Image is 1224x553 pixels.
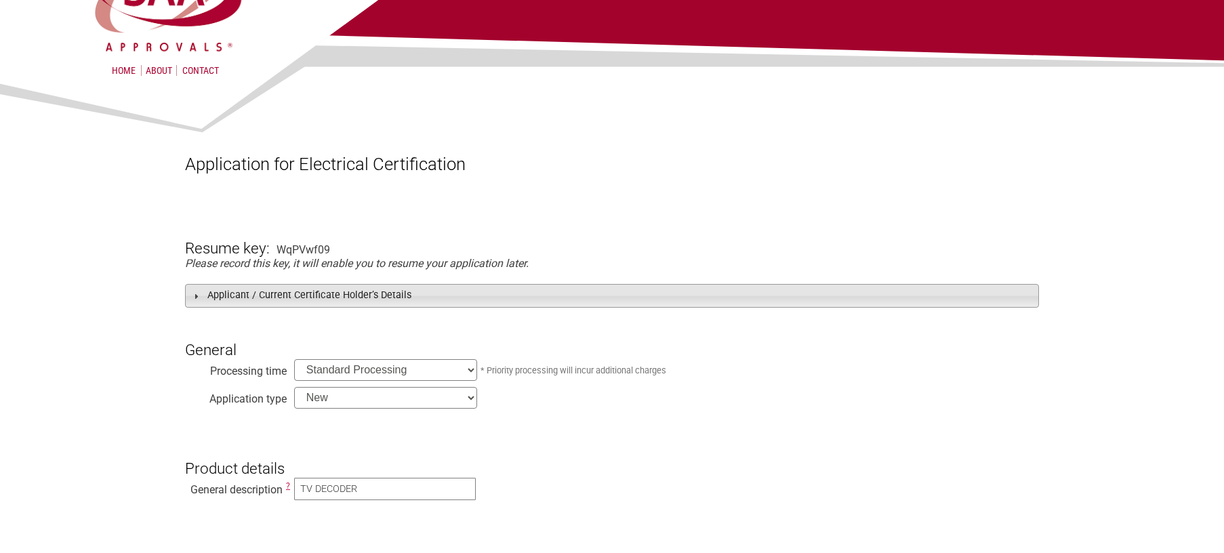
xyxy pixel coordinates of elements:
span: This is a description of the “type” of electrical equipment being more specific than the Regulato... [286,481,290,491]
div: Processing time [185,361,287,375]
div: WqPVwf09 [277,243,330,256]
a: Home [112,65,136,76]
h3: Applicant / Current Certificate Holder’s Details [185,284,1039,308]
div: General description [185,480,287,493]
h3: Product details [185,437,1039,478]
h3: General [185,318,1039,359]
div: Application type [185,389,287,403]
a: Contact [182,65,219,76]
h3: Resume key: [185,217,270,258]
small: * Priority processing will incur additional charges [481,365,666,375]
a: About [141,65,177,76]
em: Please record this key, it will enable you to resume your application later. [185,257,529,270]
h1: Application for Electrical Certification [185,154,1039,174]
